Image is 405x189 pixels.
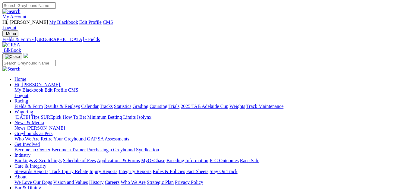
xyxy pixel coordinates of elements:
a: Results & Replays [44,104,80,109]
a: Schedule of Fees [63,158,96,163]
a: CMS [103,20,113,25]
a: Vision and Values [53,180,88,185]
a: [PERSON_NAME] [27,125,65,131]
span: Hi, [PERSON_NAME] [14,82,60,87]
a: Who We Are [14,136,40,141]
a: Coursing [150,104,167,109]
a: Home [14,77,26,82]
a: History [89,180,103,185]
div: News & Media [14,125,403,131]
a: BlkBook [2,48,21,53]
div: Greyhounds as Pets [14,136,403,142]
input: Search [2,2,56,9]
a: MyOzChase [141,158,165,163]
img: logo-grsa-white.png [24,53,28,58]
a: Fields & Form [14,104,43,109]
a: Care & Integrity [14,163,46,169]
a: Statistics [114,104,131,109]
a: We Love Our Dogs [14,180,52,185]
input: Search [2,60,56,66]
a: Track Injury Rebate [49,169,88,174]
a: Become an Owner [14,147,50,152]
a: Injury Reports [89,169,117,174]
a: ICG Outcomes [210,158,239,163]
a: About [14,174,27,179]
button: Toggle navigation [2,30,18,37]
a: Industry [14,153,30,158]
a: Grading [133,104,148,109]
a: Tracks [100,104,113,109]
a: Edit Profile [45,87,67,93]
a: Wagering [14,109,33,114]
div: Hi, [PERSON_NAME] [14,87,403,98]
a: Track Maintenance [246,104,283,109]
a: News & Media [14,120,44,125]
a: Who We Are [121,180,146,185]
a: Become a Trainer [52,147,86,152]
a: News [14,125,25,131]
a: How To Bet [63,115,86,120]
a: Logout [14,93,28,98]
a: Bookings & Scratchings [14,158,62,163]
div: Get Involved [14,147,403,153]
div: My Account [2,20,403,30]
a: My Account [2,14,27,19]
a: Retire Your Greyhound [41,136,86,141]
button: Toggle navigation [2,53,22,60]
a: Breeding Information [166,158,208,163]
a: Edit Profile [79,20,102,25]
img: GRSA [2,42,20,48]
a: GAP SA Assessments [87,136,129,141]
a: Privacy Policy [175,180,203,185]
a: Syndication [136,147,159,152]
a: Get Involved [14,142,40,147]
a: Calendar [81,104,99,109]
a: Weights [229,104,245,109]
a: Careers [105,180,119,185]
a: Fact Sheets [186,169,208,174]
a: Greyhounds as Pets [14,131,52,136]
a: Logout [2,25,16,30]
a: CMS [68,87,78,93]
a: [DATE] Tips [14,115,40,120]
div: Industry [14,158,403,163]
a: Rules & Policies [153,169,185,174]
a: Integrity Reports [119,169,151,174]
a: SUREpick [41,115,61,120]
a: Isolynx [137,115,151,120]
a: My Blackbook [49,20,78,25]
a: Stewards Reports [14,169,48,174]
span: Hi, [PERSON_NAME] [2,20,48,25]
div: Wagering [14,115,403,120]
a: Fields & Form - [GEOGRAPHIC_DATA] - Fields [2,37,403,42]
a: Minimum Betting Limits [87,115,136,120]
a: Applications & Forms [97,158,140,163]
a: Strategic Plan [147,180,174,185]
div: Care & Integrity [14,169,403,174]
a: Trials [168,104,179,109]
a: Hi, [PERSON_NAME] [14,82,61,87]
div: Racing [14,104,403,109]
a: 2025 TAB Adelaide Cup [181,104,228,109]
a: My Blackbook [14,87,43,93]
a: Racing [14,98,28,103]
div: About [14,180,403,185]
img: Search [2,9,21,14]
span: BlkBook [4,48,21,53]
a: Purchasing a Greyhound [87,147,135,152]
span: Menu [6,31,16,36]
a: Stay On Track [210,169,237,174]
a: Race Safe [240,158,259,163]
img: Close [5,54,20,59]
img: Search [2,66,21,72]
